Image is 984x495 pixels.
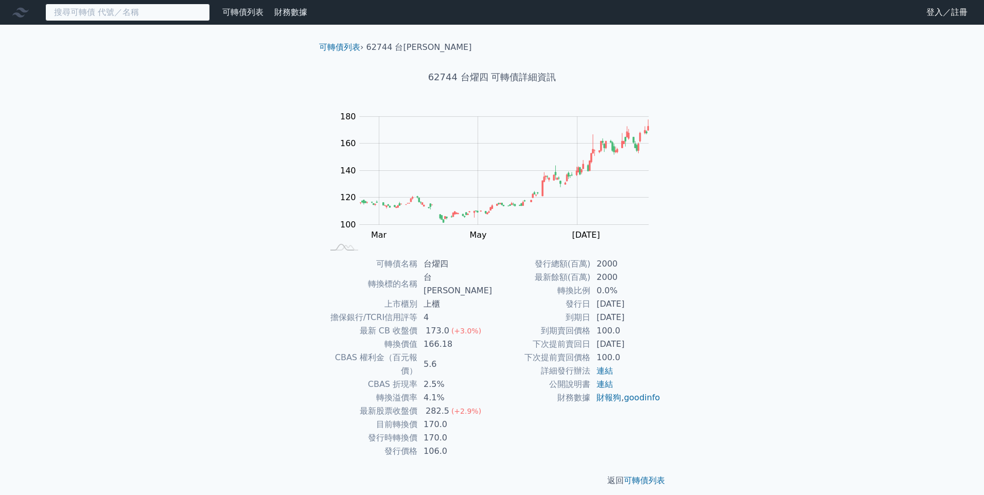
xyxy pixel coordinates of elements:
td: 發行日 [492,297,590,311]
li: › [319,41,363,54]
g: Chart [335,112,664,240]
tspan: 180 [340,112,356,121]
td: 擔保銀行/TCRI信用評等 [323,311,417,324]
a: 可轉債列表 [319,42,360,52]
tspan: 100 [340,220,356,229]
td: 下次提前賣回日 [492,338,590,351]
td: 100.0 [590,351,661,364]
td: 4 [417,311,492,324]
tspan: May [469,230,486,240]
tspan: Mar [371,230,387,240]
tspan: 120 [340,192,356,202]
td: CBAS 折現率 [323,378,417,391]
td: 發行時轉換價 [323,431,417,445]
td: [DATE] [590,297,661,311]
td: 5.6 [417,351,492,378]
td: [DATE] [590,311,661,324]
td: 2000 [590,257,661,271]
a: 財報狗 [596,393,621,402]
td: 到期賣回價格 [492,324,590,338]
p: 返回 [311,474,673,487]
td: 目前轉換價 [323,418,417,431]
div: 282.5 [424,404,451,418]
td: 台[PERSON_NAME] [417,271,492,297]
a: 財務數據 [274,7,307,17]
li: 62744 台[PERSON_NAME] [366,41,472,54]
tspan: [DATE] [572,230,600,240]
td: 上櫃 [417,297,492,311]
td: 106.0 [417,445,492,458]
td: 2.5% [417,378,492,391]
h1: 62744 台燿四 可轉債詳細資訊 [311,70,673,84]
td: 轉換價值 [323,338,417,351]
td: CBAS 權利金（百元報價） [323,351,417,378]
td: 4.1% [417,391,492,404]
span: (+2.9%) [451,407,481,415]
td: 到期日 [492,311,590,324]
div: 173.0 [424,324,451,338]
td: 發行總額(百萬) [492,257,590,271]
tspan: 140 [340,166,356,175]
td: , [590,391,661,404]
td: 最新餘額(百萬) [492,271,590,284]
span: (+3.0%) [451,327,481,335]
td: [DATE] [590,338,661,351]
a: 連結 [596,366,613,376]
td: 2000 [590,271,661,284]
td: 上市櫃別 [323,297,417,311]
td: 下次提前賣回價格 [492,351,590,364]
td: 可轉債名稱 [323,257,417,271]
td: 轉換標的名稱 [323,271,417,297]
td: 台燿四 [417,257,492,271]
td: 詳細發行辦法 [492,364,590,378]
td: 最新股票收盤價 [323,404,417,418]
td: 轉換溢價率 [323,391,417,404]
td: 最新 CB 收盤價 [323,324,417,338]
a: 連結 [596,379,613,389]
td: 170.0 [417,431,492,445]
td: 發行價格 [323,445,417,458]
td: 0.0% [590,284,661,297]
td: 公開說明書 [492,378,590,391]
a: goodinfo [624,393,660,402]
a: 可轉債列表 [624,475,665,485]
td: 170.0 [417,418,492,431]
input: 搜尋可轉債 代號／名稱 [45,4,210,21]
td: 100.0 [590,324,661,338]
td: 轉換比例 [492,284,590,297]
a: 登入／註冊 [918,4,976,21]
td: 166.18 [417,338,492,351]
a: 可轉債列表 [222,7,263,17]
tspan: 160 [340,138,356,148]
td: 財務數據 [492,391,590,404]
